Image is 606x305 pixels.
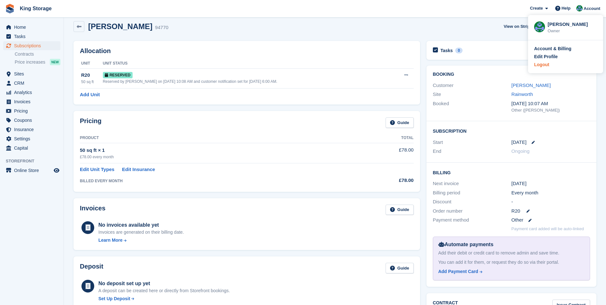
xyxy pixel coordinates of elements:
[53,167,60,174] a: Preview store
[103,72,133,78] span: Reserved
[433,139,511,146] div: Start
[386,117,414,128] a: Guide
[14,97,52,106] span: Invoices
[14,32,52,41] span: Tasks
[511,216,590,224] div: Other
[80,59,103,69] th: Unit
[433,189,511,197] div: Billing period
[438,268,478,275] div: Add Payment Card
[584,5,600,12] span: Account
[98,237,122,244] div: Learn More
[14,41,52,50] span: Subscriptions
[534,45,597,52] a: Account & Billing
[81,79,103,85] div: 50 sq ft
[511,91,533,97] a: Rainworth
[534,61,549,68] div: Logout
[50,59,60,65] div: NEW
[17,3,54,14] a: King Storage
[3,41,60,50] a: menu
[534,45,571,52] div: Account & Billing
[3,106,60,115] a: menu
[14,88,52,97] span: Analytics
[81,72,103,79] div: R20
[501,21,540,32] a: View on Stripe
[80,263,103,273] h2: Deposit
[3,144,60,152] a: menu
[155,24,168,31] div: 94770
[548,21,597,27] div: [PERSON_NAME]
[359,177,413,184] div: £78.00
[98,229,184,236] div: Invoices are generated on their billing date.
[511,180,590,187] div: [DATE]
[80,91,100,98] a: Add Unit
[80,205,105,215] h2: Invoices
[6,158,64,164] span: Storefront
[511,189,590,197] div: Every month
[3,134,60,143] a: menu
[14,116,52,125] span: Coupons
[438,259,585,266] div: You can add it for them, or request they do so via their portal.
[433,72,590,77] h2: Booking
[433,216,511,224] div: Payment method
[504,23,532,30] span: View on Stripe
[433,91,511,98] div: Site
[88,22,152,31] h2: [PERSON_NAME]
[15,59,60,66] a: Price increases NEW
[511,139,526,146] time: 2025-08-21 00:00:00 UTC
[433,100,511,113] div: Booked
[103,79,392,84] div: Reserved by [PERSON_NAME] on [DATE] 10:08 AM and customer notification set for [DATE] 6:00 AM.
[14,106,52,115] span: Pricing
[80,154,359,160] div: £78.00 every month
[3,79,60,88] a: menu
[5,4,15,13] img: stora-icon-8386f47178a22dfd0bd8f6a31ec36ba5ce8667c1dd55bd0f319d3a0aa187defe.svg
[80,178,359,184] div: BILLED EVERY MONTH
[80,133,359,143] th: Product
[98,280,230,287] div: No deposit set up yet
[3,97,60,106] a: menu
[3,88,60,97] a: menu
[3,32,60,41] a: menu
[3,125,60,134] a: menu
[548,28,597,34] div: Owner
[122,166,155,173] a: Edit Insurance
[433,198,511,206] div: Discount
[438,241,585,248] div: Automate payments
[14,125,52,134] span: Insurance
[433,207,511,215] div: Order number
[15,59,45,65] span: Price increases
[80,147,359,154] div: 50 sq ft × 1
[80,166,114,173] a: Edit Unit Types
[562,5,571,12] span: Help
[359,143,413,163] td: £78.00
[80,47,414,55] h2: Allocation
[511,198,590,206] div: -
[98,237,184,244] a: Learn More
[14,144,52,152] span: Capital
[98,295,230,302] a: Set Up Deposit
[433,82,511,89] div: Customer
[14,166,52,175] span: Online Store
[438,268,582,275] a: Add Payment Card
[530,5,543,12] span: Create
[98,221,184,229] div: No invoices available yet
[433,128,590,134] h2: Subscription
[438,250,585,256] div: Add their debit or credit card to remove admin and save time.
[103,59,392,69] th: Unit Status
[386,205,414,215] a: Guide
[15,51,60,57] a: Contracts
[455,48,463,53] div: 0
[14,69,52,78] span: Sites
[511,148,530,154] span: Ongoing
[80,117,102,128] h2: Pricing
[441,48,453,53] h2: Tasks
[511,100,590,107] div: [DATE] 10:07 AM
[433,148,511,155] div: End
[576,5,583,12] img: John King
[534,61,597,68] a: Logout
[14,23,52,32] span: Home
[386,263,414,273] a: Guide
[511,82,551,88] a: [PERSON_NAME]
[14,79,52,88] span: CRM
[433,180,511,187] div: Next invoice
[511,207,520,215] span: R20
